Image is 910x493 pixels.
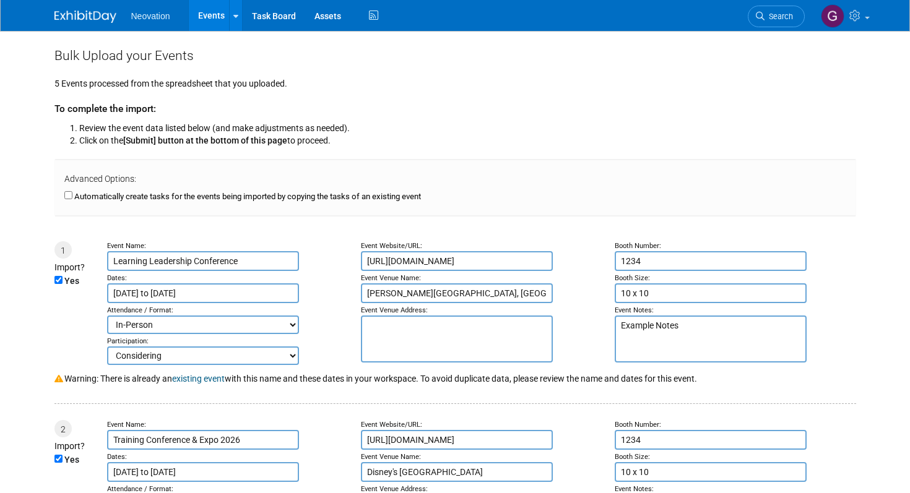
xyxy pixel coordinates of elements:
span: [Submit] button at the bottom of this page [123,135,287,145]
div: Event Notes: [615,306,856,315]
label: Yes [64,453,79,466]
img: ExhibitDay [54,11,116,23]
div: Event Name: [107,420,349,430]
div: Attendance / Format: [107,306,349,315]
li: Click on the to proceed. [79,134,856,147]
div: Event Website/URL: [361,241,602,251]
div: 1 [54,241,72,259]
div: Booth Number: [615,241,856,251]
div: Import? [54,440,95,452]
div: Dates: [107,273,349,283]
div: Dates: [107,452,349,462]
div: Import? [54,261,95,273]
img: Gabi Da Rocha [821,4,844,28]
label: Yes [64,275,79,287]
div: Booth Size: [615,273,856,283]
span: Search [765,12,793,21]
div: Event Name: [107,241,349,251]
label: Automatically create tasks for the events being imported by copying the tasks of an existing event [74,192,421,201]
input: Start Date - End Date [107,462,299,482]
li: Review the event data listed below (and make adjustments as needed). [79,122,856,134]
input: Start Date - End Date [107,283,299,303]
a: Search [748,6,805,27]
a: existing event [172,374,225,384]
div: To complete the import: [54,102,856,116]
div: 5 Events processed from the spreadsheet that you uploaded. [54,77,856,90]
div: Participation: [107,337,349,346]
span: Neovation [131,11,170,21]
div: Bulk Upload your Events [54,46,856,65]
div: Booth Number: [615,420,856,430]
div: Event Venue Address: [361,306,602,315]
div: Warning: There is already an with this name and these dates in your workspace. To avoid duplicate... [54,365,856,385]
textarea: Example Notes [615,315,807,362]
div: 2 [54,420,72,437]
div: Booth Size: [615,452,856,462]
div: Event Venue Name: [361,273,602,283]
div: Advanced Options: [64,173,846,185]
div: Event Venue Name: [361,452,602,462]
div: Event Website/URL: [361,420,602,430]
